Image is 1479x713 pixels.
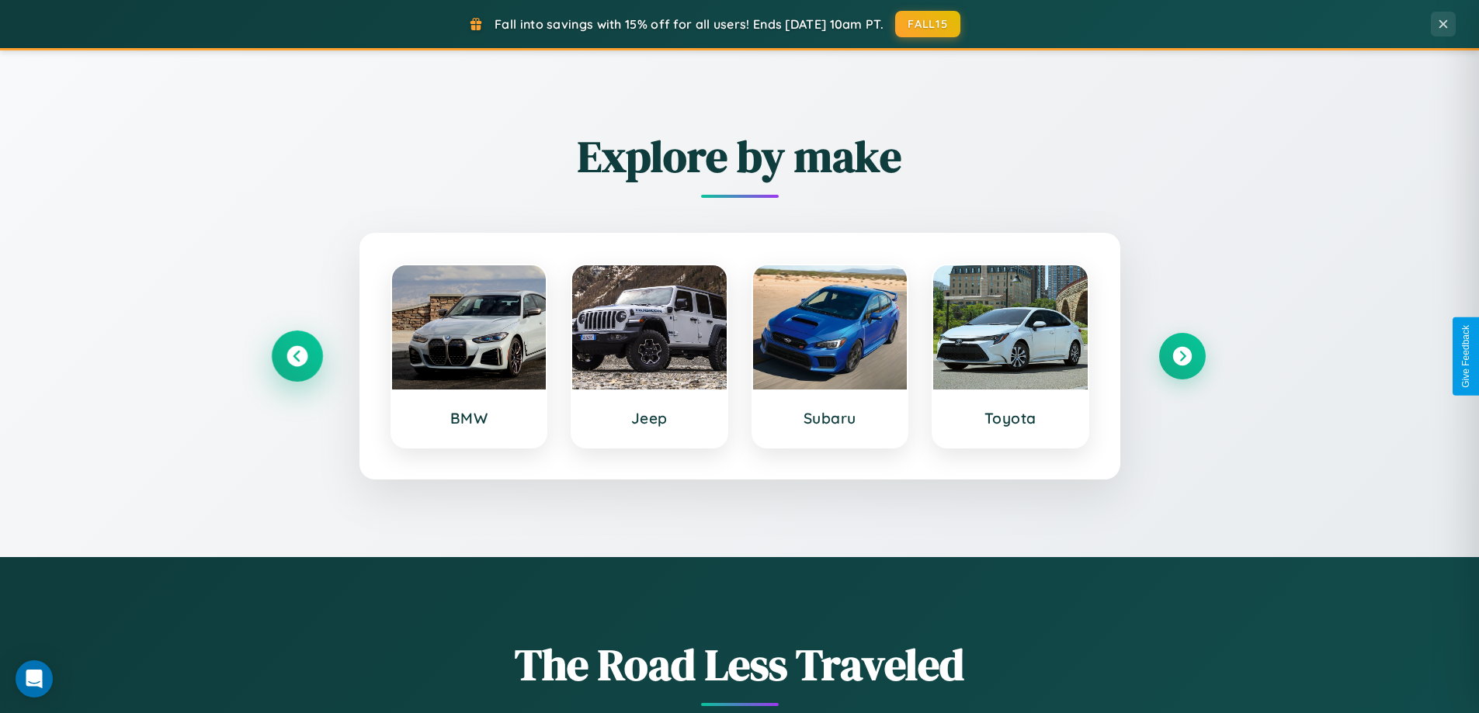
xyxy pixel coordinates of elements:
[769,409,892,427] h3: Subaru
[274,126,1206,186] h2: Explore by make
[949,409,1072,427] h3: Toyota
[274,635,1206,694] h1: The Road Less Traveled
[895,11,960,37] button: FALL15
[408,409,531,427] h3: BMW
[16,660,53,697] div: Open Intercom Messenger
[1460,325,1471,388] div: Give Feedback
[495,16,884,32] span: Fall into savings with 15% off for all users! Ends [DATE] 10am PT.
[588,409,711,427] h3: Jeep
